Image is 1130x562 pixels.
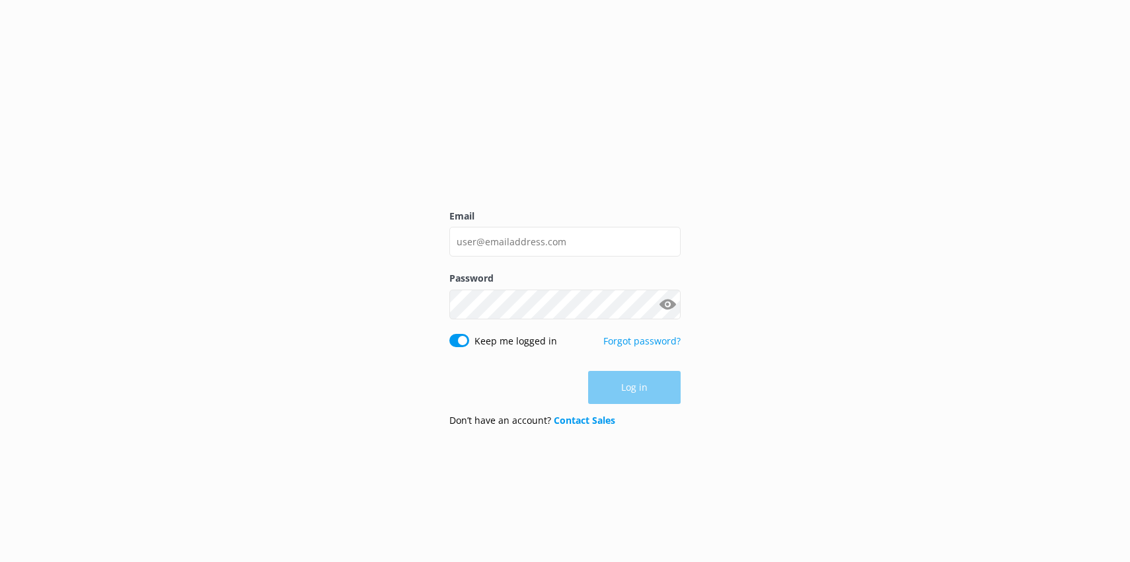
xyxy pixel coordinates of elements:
input: user@emailaddress.com [449,227,681,257]
button: Show password [654,291,681,317]
a: Contact Sales [554,414,615,426]
p: Don’t have an account? [449,413,615,428]
a: Forgot password? [603,335,681,347]
label: Password [449,271,681,286]
label: Keep me logged in [474,334,557,348]
label: Email [449,209,681,223]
